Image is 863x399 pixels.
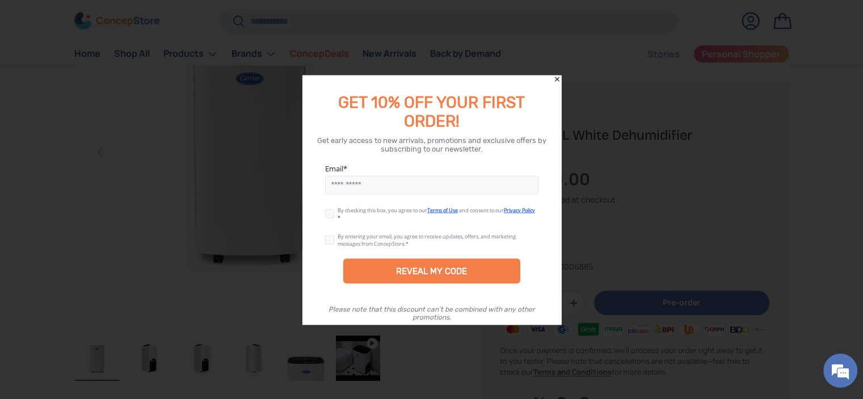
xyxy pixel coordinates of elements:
label: Email [325,163,538,173]
div: Please note that this discount can’t be combined with any other promotions. [314,305,550,321]
span: and consent to our [459,206,504,213]
div: Chat with us now [59,64,191,78]
a: Privacy Policy [504,206,535,213]
div: Close [553,75,561,83]
span: By checking this box, you agree to our [338,206,427,213]
a: Terms of Use [427,206,458,213]
div: Minimize live chat window [186,6,213,33]
div: REVEAL MY CODE [396,266,467,276]
div: Get early access to new arrivals, promotions and exclusive offers by subscribing to our newsletter. [316,136,548,153]
div: REVEAL MY CODE [343,258,520,283]
span: GET 10% OFF YOUR FIRST ORDER! [338,93,525,130]
span: We're online! [66,124,157,239]
textarea: Type your message and hit 'Enter' [6,273,216,313]
div: By entering your email, you agree to receive updates, offers, and marketing messages from ConcepS... [338,232,516,247]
